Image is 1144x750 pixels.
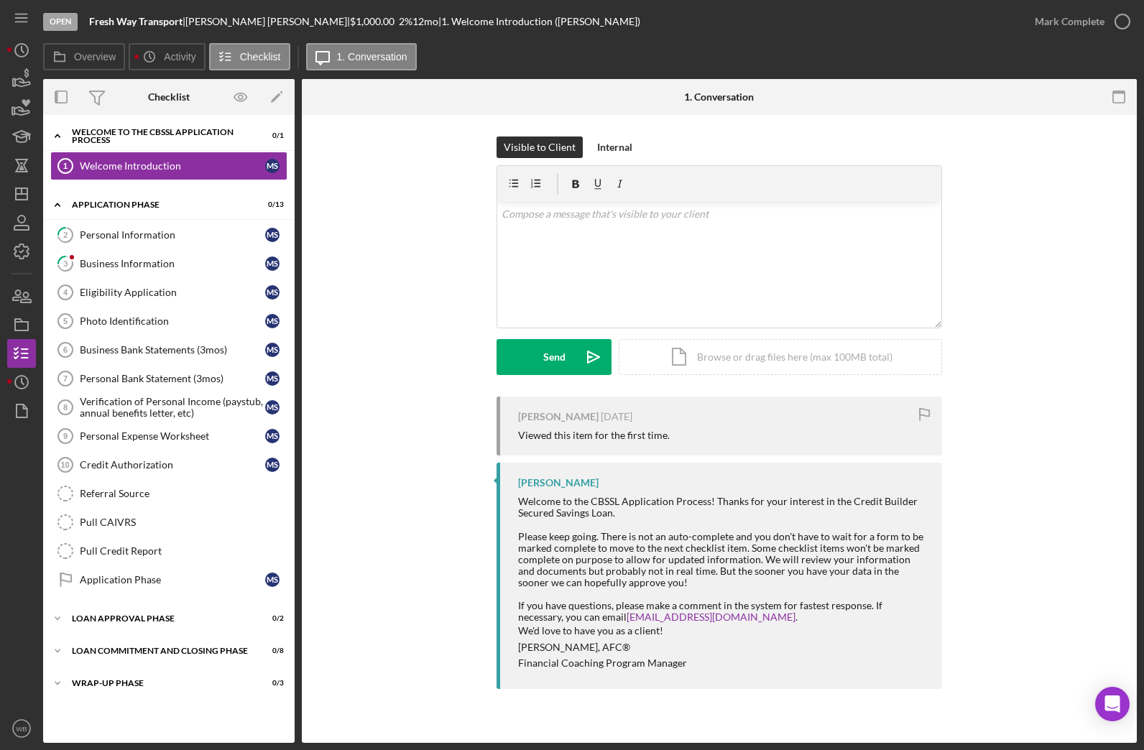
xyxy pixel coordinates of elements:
[63,374,68,383] tspan: 7
[412,16,438,27] div: 12 mo
[50,221,287,249] a: 2Personal InformationMS
[80,160,265,172] div: Welcome Introduction
[50,393,287,422] a: 8Verification of Personal Income (paystub, annual benefits letter, etc)MS
[209,43,290,70] button: Checklist
[50,307,287,335] a: 5Photo IdentificationMS
[518,639,928,655] p: [PERSON_NAME], AFC®
[258,647,284,655] div: 0 / 8
[63,317,68,325] tspan: 5
[72,128,248,144] div: Welcome to the CBSSL Application Process
[258,614,284,623] div: 0 / 2
[50,565,287,594] a: Application PhaseMS
[80,574,265,585] div: Application Phase
[72,647,248,655] div: Loan Commitment and Closing Phase
[518,496,928,519] div: Welcome to the CBSSL Application Process! Thanks for your interest in the Credit Builder Secured ...
[50,422,287,450] a: 9Personal Expense WorksheetMS
[164,51,195,62] label: Activity
[43,13,78,31] div: Open
[72,200,248,209] div: Application Phase
[265,159,280,173] div: M S
[265,314,280,328] div: M S
[265,343,280,357] div: M S
[72,614,248,623] div: Loan Approval Phase
[518,623,928,639] p: We'd love to have you as a client!
[265,285,280,300] div: M S
[350,16,399,27] div: $1,000.00
[80,430,265,442] div: Personal Expense Worksheet
[258,679,284,687] div: 0 / 3
[80,258,265,269] div: Business Information
[306,43,417,70] button: 1. Conversation
[518,411,599,422] div: [PERSON_NAME]
[518,477,599,489] div: [PERSON_NAME]
[518,655,928,671] p: Financial Coaching Program Manager
[63,403,68,412] tspan: 8
[601,411,632,422] time: 2025-08-12 19:50
[80,517,287,528] div: Pull CAIVRS
[265,573,280,587] div: M S
[543,339,566,375] div: Send
[60,460,69,469] tspan: 10
[148,91,190,103] div: Checklist
[1095,687,1130,721] div: Open Intercom Messenger
[50,537,287,565] a: Pull Credit Report
[497,339,612,375] button: Send
[518,600,928,623] div: If you have questions, please make a comment in the system for fastest response. If necessary, yo...
[627,611,795,623] a: [EMAIL_ADDRESS][DOMAIN_NAME]
[399,16,412,27] div: 2 %
[80,459,265,471] div: Credit Authorization
[80,287,265,298] div: Eligibility Application
[185,16,350,27] div: [PERSON_NAME] [PERSON_NAME] |
[265,228,280,242] div: M S
[50,335,287,364] a: 6Business Bank Statements (3mos)MS
[50,508,287,537] a: Pull CAIVRS
[438,16,640,27] div: | 1. Welcome Introduction ([PERSON_NAME])
[337,51,407,62] label: 1. Conversation
[80,315,265,327] div: Photo Identification
[265,429,280,443] div: M S
[590,136,640,158] button: Internal
[63,346,68,354] tspan: 6
[50,479,287,508] a: Referral Source
[129,43,205,70] button: Activity
[597,136,632,158] div: Internal
[80,344,265,356] div: Business Bank Statements (3mos)
[63,162,68,170] tspan: 1
[50,450,287,479] a: 10Credit AuthorizationMS
[63,230,68,239] tspan: 2
[16,725,27,733] text: WB
[74,51,116,62] label: Overview
[80,373,265,384] div: Personal Bank Statement (3mos)
[1035,7,1104,36] div: Mark Complete
[80,488,287,499] div: Referral Source
[50,249,287,278] a: 3Business InformationMS
[258,200,284,209] div: 0 / 13
[50,152,287,180] a: 1Welcome IntroductionMS
[518,531,928,588] div: Please keep going. There is not an auto-complete and you don't have to wait for a form to be mark...
[518,430,670,441] div: Viewed this item for the first time.
[497,136,583,158] button: Visible to Client
[7,714,36,743] button: WB
[504,136,576,158] div: Visible to Client
[684,91,754,103] div: 1. Conversation
[1020,7,1137,36] button: Mark Complete
[89,16,185,27] div: |
[265,458,280,472] div: M S
[258,131,284,140] div: 0 / 1
[50,364,287,393] a: 7Personal Bank Statement (3mos)MS
[63,288,68,297] tspan: 4
[63,432,68,440] tspan: 9
[265,256,280,271] div: M S
[50,278,287,307] a: 4Eligibility ApplicationMS
[63,259,68,268] tspan: 3
[43,43,125,70] button: Overview
[72,679,248,687] div: Wrap-Up Phase
[80,545,287,557] div: Pull Credit Report
[265,371,280,386] div: M S
[80,396,265,419] div: Verification of Personal Income (paystub, annual benefits letter, etc)
[89,15,183,27] b: Fresh Way Transport
[80,229,265,241] div: Personal Information
[240,51,281,62] label: Checklist
[265,400,280,415] div: M S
